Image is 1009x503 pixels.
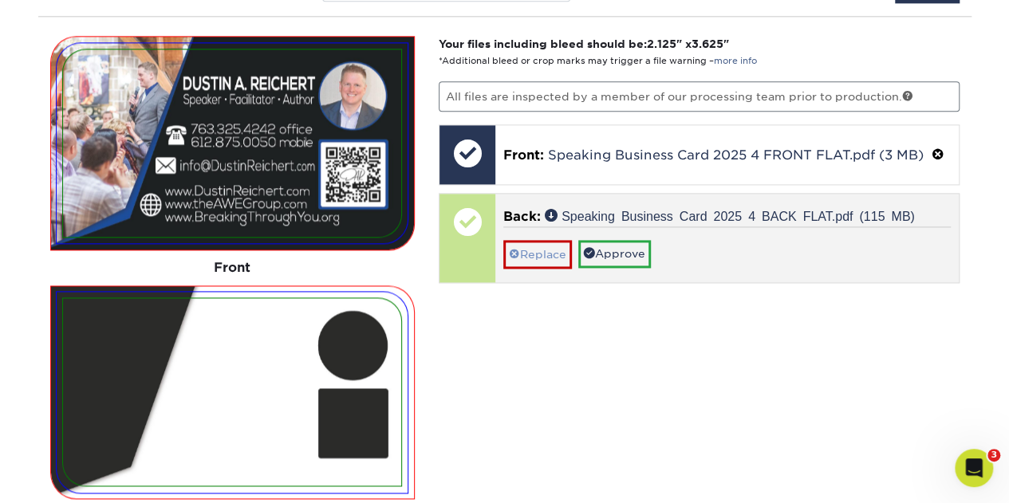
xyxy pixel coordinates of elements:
span: Front: [503,147,544,163]
span: 2.125 [647,37,676,50]
iframe: Google Customer Reviews [4,454,136,497]
a: more info [714,56,757,66]
span: Back: [503,209,541,224]
a: Speaking Business Card 2025 4 FRONT FLAT.pdf (3 MB) [548,147,924,163]
span: 3 [987,449,1000,462]
small: *Additional bleed or crop marks may trigger a file warning – [439,56,757,66]
p: All files are inspected by a member of our processing team prior to production. [439,81,960,112]
span: 3.625 [692,37,723,50]
a: Replace [503,240,572,268]
a: Speaking Business Card 2025 4 BACK FLAT.pdf (115 MB) [545,209,915,222]
div: Front [50,250,416,285]
a: Approve [578,240,651,267]
strong: Your files including bleed should be: " x " [439,37,729,50]
iframe: Intercom live chat [955,449,993,487]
